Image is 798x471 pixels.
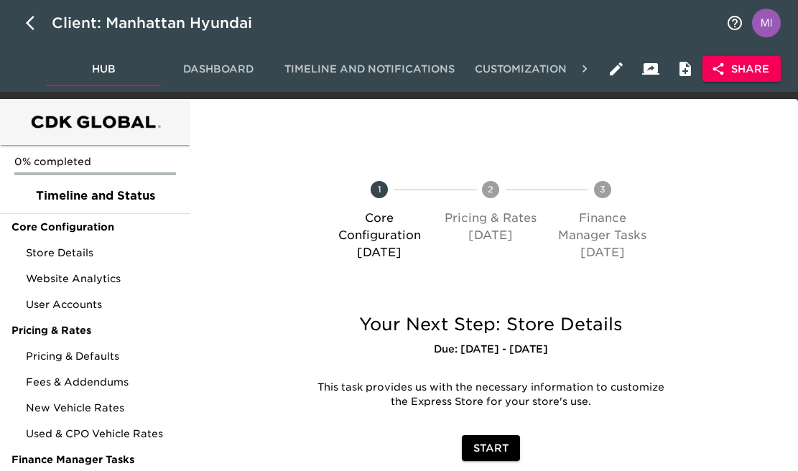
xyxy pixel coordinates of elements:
span: Fees & Addendums [26,375,179,389]
p: [DATE] [330,244,430,261]
span: Used & CPO Vehicle Rates [26,426,179,441]
span: Store Details [26,246,179,260]
span: Dashboard [170,60,267,78]
button: Start [462,435,520,462]
span: Timeline and Notifications [284,60,455,78]
p: This task provides us with the necessary information to customize the Express Store for your stor... [317,381,665,409]
p: [DATE] [441,227,541,244]
span: User Accounts [26,297,179,312]
img: Profile [752,9,781,37]
span: New Vehicle Rates [26,401,179,415]
button: Share [702,56,781,83]
p: Pricing & Rates [441,210,541,227]
h5: Your Next Step: Store Details [307,313,676,336]
span: Start [473,439,509,457]
span: Core Configuration [11,220,179,234]
div: Client: Manhattan Hyundai [52,11,272,34]
p: Core Configuration [330,210,430,244]
text: 2 [488,184,493,195]
p: [DATE] [552,244,652,261]
span: Pricing & Defaults [26,349,179,363]
span: Timeline and Status [11,187,179,205]
button: notifications [718,6,752,40]
span: Customization [472,60,570,78]
text: 1 [378,184,381,195]
span: Finance Manager Tasks [11,452,179,467]
p: 0% completed [14,154,176,169]
h6: Due: [DATE] - [DATE] [307,342,676,358]
text: 3 [600,184,606,195]
span: Share [714,60,769,78]
p: Finance Manager Tasks [552,210,652,244]
span: Website Analytics [26,271,179,286]
span: Pricing & Rates [11,323,179,337]
span: Hub [55,60,152,78]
